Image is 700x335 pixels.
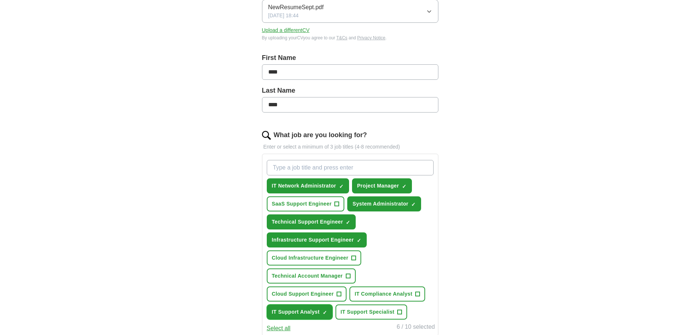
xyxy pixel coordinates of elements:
div: 6 / 10 selected [396,322,435,333]
button: IT Network Administrator✓ [267,178,349,193]
span: IT Support Specialist [341,308,395,316]
button: Select all [267,324,291,333]
span: IT Network Administrator [272,182,336,190]
span: SaaS Support Engineer [272,200,332,208]
span: Infrastructure Support Engineer [272,236,354,244]
span: Cloud Support Engineer [272,290,334,298]
span: NewResumeSept.pdf [268,3,324,12]
button: SaaS Support Engineer [267,196,345,211]
span: IT Compliance Analyst [355,290,412,298]
label: Last Name [262,86,438,96]
img: search.png [262,131,271,140]
button: Cloud Infrastructure Engineer [267,250,362,265]
button: Upload a differentCV [262,26,310,34]
button: Technical Account Manager [267,268,356,284]
button: Technical Support Engineer✓ [267,214,356,229]
button: IT Compliance Analyst [349,286,425,302]
span: Technical Support Engineer [272,218,343,226]
span: Project Manager [357,182,399,190]
span: ✓ [411,202,416,207]
button: IT Support Specialist [335,304,408,320]
label: First Name [262,53,438,63]
span: ✓ [402,183,406,189]
button: IT Support Analyst✓ [267,304,333,320]
span: ✓ [339,183,344,189]
label: What job are you looking for? [274,130,367,140]
span: Cloud Infrastructure Engineer [272,254,349,262]
div: By uploading your CV you agree to our and . [262,35,438,41]
button: Cloud Support Engineer [267,286,347,302]
button: Infrastructure Support Engineer✓ [267,232,367,247]
span: System Administrator [352,200,408,208]
span: Technical Account Manager [272,272,343,280]
span: ✓ [323,310,327,316]
span: [DATE] 18:44 [268,12,299,19]
button: Project Manager✓ [352,178,412,193]
a: Privacy Notice [357,35,385,40]
p: Enter or select a minimum of 3 job titles (4-8 recommended) [262,143,438,151]
button: System Administrator✓ [347,196,421,211]
span: ✓ [346,220,350,225]
span: IT Support Analyst [272,308,320,316]
span: ✓ [357,238,361,243]
input: Type a job title and press enter [267,160,434,175]
a: T&Cs [336,35,347,40]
